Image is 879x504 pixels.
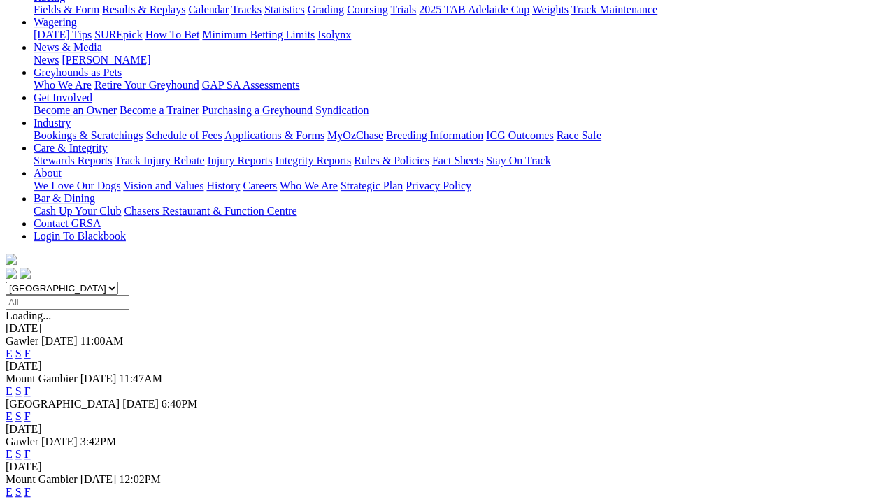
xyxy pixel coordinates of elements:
[34,129,143,141] a: Bookings & Scratchings
[432,154,483,166] a: Fact Sheets
[315,104,369,116] a: Syndication
[34,205,121,217] a: Cash Up Your Club
[207,154,272,166] a: Injury Reports
[80,435,117,447] span: 3:42PM
[327,129,383,141] a: MyOzChase
[6,268,17,279] img: facebook.svg
[94,79,199,91] a: Retire Your Greyhound
[354,154,429,166] a: Rules & Policies
[206,180,240,192] a: History
[15,385,22,397] a: S
[308,3,344,15] a: Grading
[80,335,124,347] span: 11:00AM
[532,3,569,15] a: Weights
[162,398,198,410] span: 6:40PM
[6,486,13,498] a: E
[6,410,13,422] a: E
[34,41,102,53] a: News & Media
[24,486,31,498] a: F
[6,385,13,397] a: E
[119,373,162,384] span: 11:47AM
[34,192,95,204] a: Bar & Dining
[6,473,78,485] span: Mount Gambier
[6,423,873,435] div: [DATE]
[15,448,22,460] a: S
[115,154,204,166] a: Track Injury Rebate
[34,129,873,142] div: Industry
[34,54,873,66] div: News & Media
[62,54,150,66] a: [PERSON_NAME]
[24,347,31,359] a: F
[102,3,185,15] a: Results & Replays
[34,205,873,217] div: Bar & Dining
[202,104,313,116] a: Purchasing a Greyhound
[6,360,873,373] div: [DATE]
[34,104,873,117] div: Get Involved
[243,180,277,192] a: Careers
[486,129,553,141] a: ICG Outcomes
[15,410,22,422] a: S
[231,3,262,15] a: Tracks
[34,29,873,41] div: Wagering
[34,79,92,91] a: Who We Are
[224,129,324,141] a: Applications & Forms
[34,180,873,192] div: About
[419,3,529,15] a: 2025 TAB Adelaide Cup
[6,335,38,347] span: Gawler
[34,104,117,116] a: Become an Owner
[202,79,300,91] a: GAP SA Assessments
[571,3,657,15] a: Track Maintenance
[34,92,92,103] a: Get Involved
[556,129,601,141] a: Race Safe
[6,347,13,359] a: E
[94,29,142,41] a: SUREpick
[347,3,388,15] a: Coursing
[122,398,159,410] span: [DATE]
[34,16,77,28] a: Wagering
[6,448,13,460] a: E
[275,154,351,166] a: Integrity Reports
[34,167,62,179] a: About
[34,117,71,129] a: Industry
[6,373,78,384] span: Mount Gambier
[34,29,92,41] a: [DATE] Tips
[15,347,22,359] a: S
[188,3,229,15] a: Calendar
[6,322,873,335] div: [DATE]
[24,385,31,397] a: F
[34,154,112,166] a: Stewards Reports
[34,230,126,242] a: Login To Blackbook
[80,373,117,384] span: [DATE]
[34,154,873,167] div: Care & Integrity
[34,217,101,229] a: Contact GRSA
[120,104,199,116] a: Become a Trainer
[24,448,31,460] a: F
[6,295,129,310] input: Select date
[34,142,108,154] a: Care & Integrity
[41,435,78,447] span: [DATE]
[34,79,873,92] div: Greyhounds as Pets
[6,398,120,410] span: [GEOGRAPHIC_DATA]
[386,129,483,141] a: Breeding Information
[15,486,22,498] a: S
[34,54,59,66] a: News
[341,180,403,192] a: Strategic Plan
[34,180,120,192] a: We Love Our Dogs
[41,335,78,347] span: [DATE]
[390,3,416,15] a: Trials
[6,254,17,265] img: logo-grsa-white.png
[317,29,351,41] a: Isolynx
[20,268,31,279] img: twitter.svg
[280,180,338,192] a: Who We Are
[145,129,222,141] a: Schedule of Fees
[202,29,315,41] a: Minimum Betting Limits
[264,3,305,15] a: Statistics
[145,29,200,41] a: How To Bet
[34,66,122,78] a: Greyhounds as Pets
[119,473,161,485] span: 12:02PM
[34,3,873,16] div: Racing
[6,461,873,473] div: [DATE]
[486,154,550,166] a: Stay On Track
[6,310,51,322] span: Loading...
[24,410,31,422] a: F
